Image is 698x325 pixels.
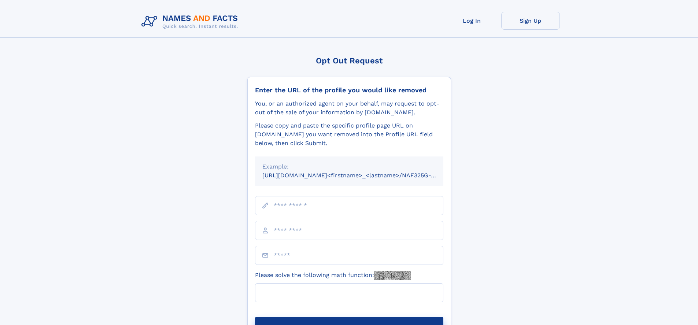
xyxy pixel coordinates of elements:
[247,56,451,65] div: Opt Out Request
[262,162,436,171] div: Example:
[255,271,411,280] label: Please solve the following math function:
[255,121,443,148] div: Please copy and paste the specific profile page URL on [DOMAIN_NAME] you want removed into the Pr...
[262,172,457,179] small: [URL][DOMAIN_NAME]<firstname>_<lastname>/NAF325G-xxxxxxxx
[501,12,560,30] a: Sign Up
[255,86,443,94] div: Enter the URL of the profile you would like removed
[139,12,244,32] img: Logo Names and Facts
[443,12,501,30] a: Log In
[255,99,443,117] div: You, or an authorized agent on your behalf, may request to opt-out of the sale of your informatio...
